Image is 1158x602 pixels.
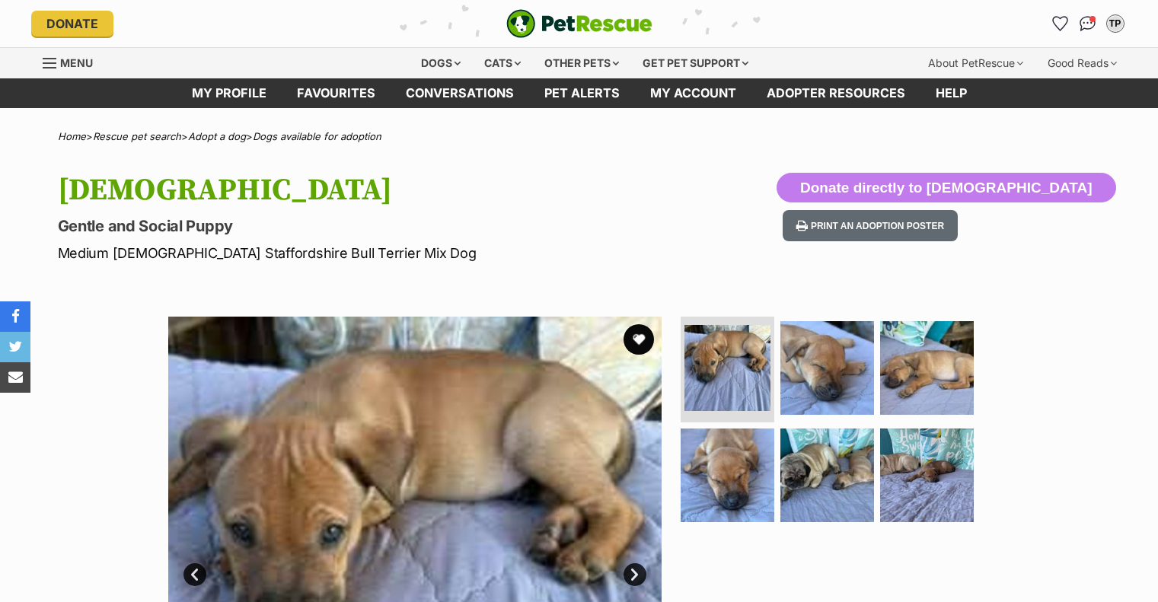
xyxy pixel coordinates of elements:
[253,130,381,142] a: Dogs available for adoption
[506,9,652,38] img: logo-e224e6f780fb5917bec1dbf3a21bbac754714ae5b6737aabdf751b685950b380.svg
[474,48,531,78] div: Cats
[391,78,529,108] a: conversations
[684,325,770,411] img: Photo of Bodhi
[31,11,113,37] a: Donate
[632,48,759,78] div: Get pet support
[58,173,702,208] h1: [DEMOGRAPHIC_DATA]
[506,9,652,38] a: PetRescue
[624,324,654,355] button: favourite
[920,78,982,108] a: Help
[58,243,702,263] p: Medium [DEMOGRAPHIC_DATA] Staffordshire Bull Terrier Mix Dog
[534,48,630,78] div: Other pets
[1080,16,1096,31] img: chat-41dd97257d64d25036548639549fe6c8038ab92f7586957e7f3b1b290dea8141.svg
[282,78,391,108] a: Favourites
[1076,11,1100,36] a: Conversations
[1037,48,1128,78] div: Good Reads
[780,321,874,415] img: Photo of Bodhi
[751,78,920,108] a: Adopter resources
[20,131,1139,142] div: > > >
[177,78,282,108] a: My profile
[624,563,646,586] a: Next
[188,130,246,142] a: Adopt a dog
[1048,11,1128,36] ul: Account quick links
[917,48,1034,78] div: About PetRescue
[529,78,635,108] a: Pet alerts
[783,210,958,241] button: Print an adoption poster
[58,130,86,142] a: Home
[1103,11,1128,36] button: My account
[43,48,104,75] a: Menu
[60,56,93,69] span: Menu
[1108,16,1123,31] div: TP
[780,428,874,522] img: Photo of Bodhi
[93,130,181,142] a: Rescue pet search
[681,428,774,522] img: Photo of Bodhi
[777,173,1116,203] button: Donate directly to [DEMOGRAPHIC_DATA]
[1048,11,1073,36] a: Favourites
[58,215,702,237] p: Gentle and Social Puppy
[880,428,974,522] img: Photo of Bodhi
[183,563,206,586] a: Prev
[880,321,974,415] img: Photo of Bodhi
[410,48,471,78] div: Dogs
[635,78,751,108] a: My account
